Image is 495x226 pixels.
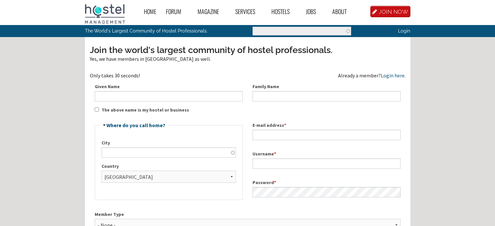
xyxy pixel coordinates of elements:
label: The above name is my hostel or business [102,107,189,113]
span: This field is required. [274,151,276,157]
label: Member Type [95,211,401,218]
a: About [327,4,358,19]
label: Username [253,151,401,157]
a: Home [139,4,161,19]
div: Only takes 30 seconds! [90,73,248,78]
a: Login here. [381,72,406,79]
input: Spaces are allowed; punctuation is not allowed except for periods, hyphens, apostrophes, and unde... [253,158,401,169]
label: City [102,140,236,146]
a: Where do you call home? [106,122,165,128]
a: Forum [161,4,193,19]
input: A valid e-mail address. All e-mails from the system will be sent to this address. The e-mail addr... [253,130,401,140]
a: Hostels [267,4,301,19]
span: This field is required. [274,179,276,185]
input: Enter the terms you wish to search for. [253,27,351,35]
img: Hostel Management Home [85,4,125,24]
div: Yes, we have members in [GEOGRAPHIC_DATA] as well. [90,56,406,61]
label: E-mail address [253,122,401,129]
a: Services [230,4,267,19]
span: This field is required. [284,122,286,128]
div: Already a member? [338,73,406,78]
label: Family Name [253,83,401,90]
a: Jobs [301,4,327,19]
h3: Join the world's largest community of hostel professionals. [90,44,406,56]
label: Given Name [95,83,243,90]
a: JOIN NOW [370,6,410,17]
a: Magazine [193,4,230,19]
p: The World's Largest Community of Hostel Professionals. [85,25,221,37]
a: Login [398,28,410,33]
label: Password [253,179,401,186]
label: Country [102,163,236,170]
